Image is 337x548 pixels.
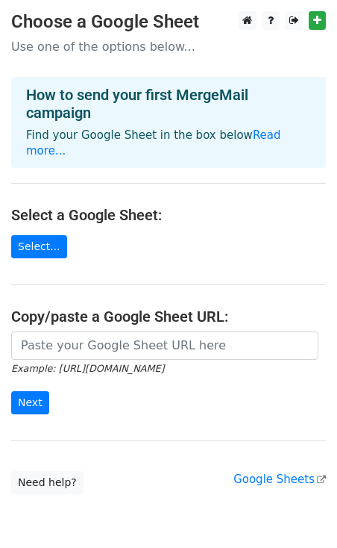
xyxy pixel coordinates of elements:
h3: Choose a Google Sheet [11,11,326,33]
small: Example: [URL][DOMAIN_NAME] [11,363,164,374]
p: Use one of the options below... [11,39,326,55]
a: Select... [11,235,67,258]
a: Read more... [26,128,281,158]
a: Google Sheets [233,473,326,486]
h4: Copy/paste a Google Sheet URL: [11,308,326,326]
h4: How to send your first MergeMail campaign [26,86,311,122]
input: Paste your Google Sheet URL here [11,331,318,360]
h4: Select a Google Sheet: [11,206,326,224]
p: Find your Google Sheet in the box below [26,128,311,159]
a: Need help? [11,471,84,494]
input: Next [11,391,49,414]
